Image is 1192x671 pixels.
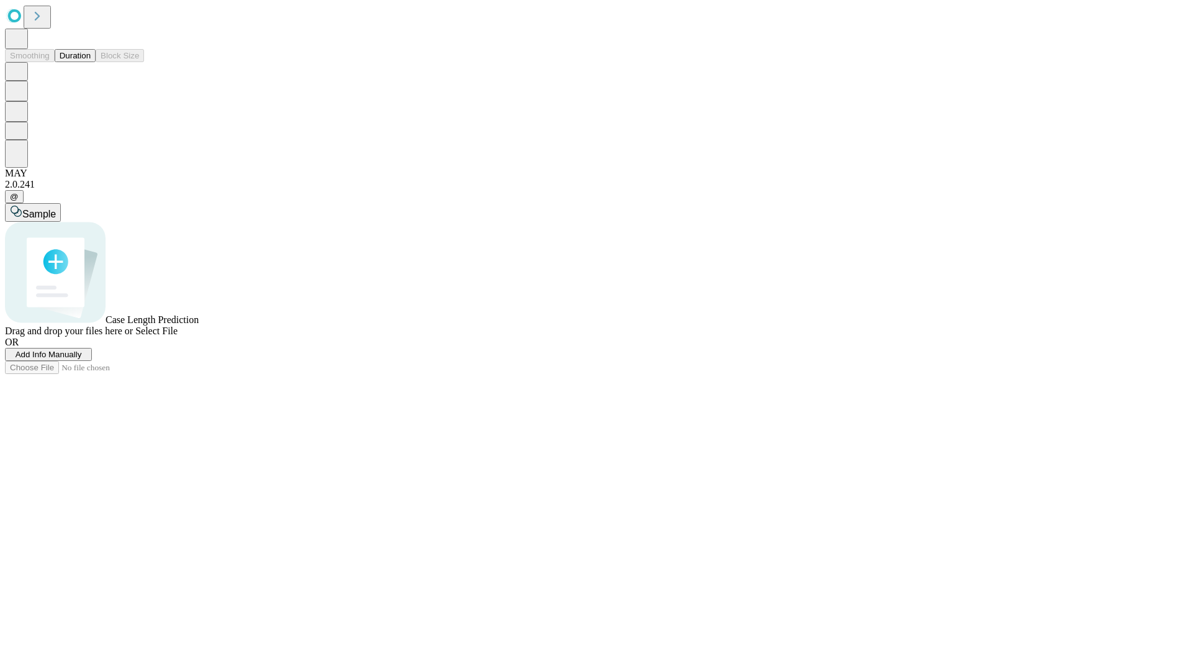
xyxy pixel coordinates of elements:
[5,179,1187,190] div: 2.0.241
[5,337,19,347] span: OR
[5,348,92,361] button: Add Info Manually
[5,190,24,203] button: @
[10,192,19,201] span: @
[16,350,82,359] span: Add Info Manually
[5,49,55,62] button: Smoothing
[135,326,178,336] span: Select File
[5,168,1187,179] div: MAY
[96,49,144,62] button: Block Size
[55,49,96,62] button: Duration
[5,326,133,336] span: Drag and drop your files here or
[22,209,56,219] span: Sample
[106,314,199,325] span: Case Length Prediction
[5,203,61,222] button: Sample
